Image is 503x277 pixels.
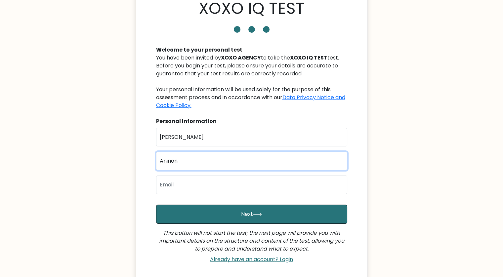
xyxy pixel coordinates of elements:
div: Personal Information [156,117,347,125]
div: You have been invited by to take the test. Before you begin your test, please ensure your details... [156,54,347,109]
a: Data Privacy Notice and Cookie Policy. [156,94,345,109]
input: Last name [156,152,347,170]
i: This button will not start the test; the next page will provide you with important details on the... [159,229,344,253]
b: XOXO IQ TEST [290,54,327,61]
a: Already have an account? Login [207,256,296,263]
b: XOXO AGENCY [221,54,261,61]
input: Email [156,176,347,194]
input: First name [156,128,347,146]
button: Next [156,205,347,224]
div: Welcome to your personal test [156,46,347,54]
